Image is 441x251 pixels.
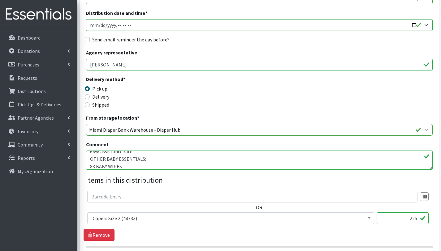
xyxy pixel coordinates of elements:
[86,114,139,121] label: From storage location
[2,58,75,71] a: Purchases
[87,212,374,224] span: Diapers Size 2 (48733)
[2,4,75,25] img: HumanEssentials
[18,168,53,174] p: My Organization
[2,45,75,57] a: Donations
[86,175,433,186] legend: Items in this distribution
[91,214,370,223] span: Diapers Size 2 (48733)
[145,10,147,16] abbr: required
[2,85,75,97] a: Distributions
[18,142,43,148] p: Community
[2,72,75,84] a: Requests
[2,32,75,44] a: Dashboard
[18,115,54,121] p: Partner Agencies
[2,138,75,151] a: Community
[2,112,75,124] a: Partner Agencies
[92,85,107,92] label: Pick up
[18,101,61,108] p: Pick Ups & Deliveries
[377,212,429,224] input: Quantity
[86,151,433,170] textarea: FLDDDDRP Central 1. [DATE] THIS ORDER IS SERVING 83 CHILDREN= 59 HOUSEHOLDS OTHER BABY ESSENTIALS...
[92,93,109,100] label: Delivery
[18,128,38,134] p: Inventory
[2,152,75,164] a: Reports
[2,98,75,111] a: Pick Ups & Deliveries
[87,191,417,202] input: Barcode Entry
[86,49,137,56] label: Agency representative
[92,36,170,43] label: Send email reminder the day before?
[86,141,109,148] label: Comment
[2,165,75,177] a: My Organization
[86,75,173,85] legend: Delivery method
[18,88,46,94] p: Distributions
[2,125,75,138] a: Inventory
[18,75,37,81] p: Requests
[18,35,41,41] p: Dashboard
[92,101,109,108] label: Shipped
[123,76,125,82] abbr: required
[256,204,262,211] label: OR
[84,229,115,241] a: Remove
[18,48,40,54] p: Donations
[18,155,35,161] p: Reports
[137,115,139,121] abbr: required
[86,9,147,17] label: Distribution date and time
[18,62,39,68] p: Purchases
